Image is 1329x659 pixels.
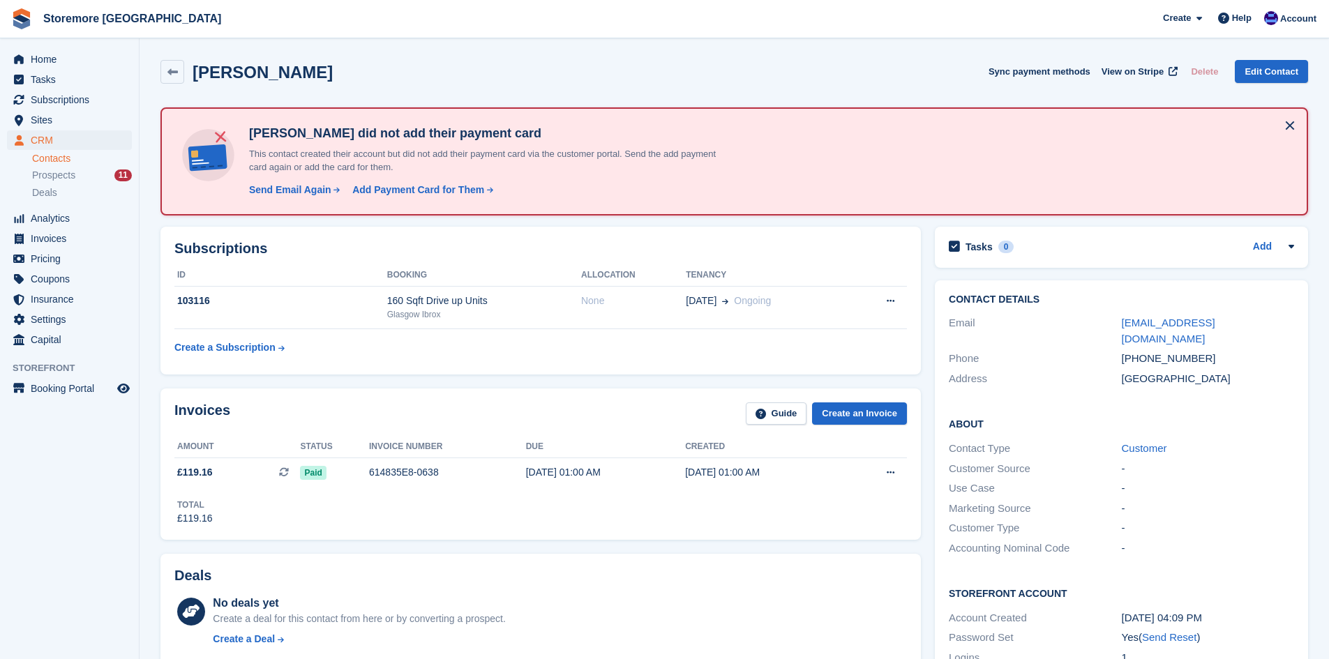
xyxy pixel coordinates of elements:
[31,70,114,89] span: Tasks
[7,70,132,89] a: menu
[213,595,505,612] div: No deals yet
[734,295,771,306] span: Ongoing
[949,416,1294,430] h2: About
[31,90,114,109] span: Subscriptions
[11,8,32,29] img: stora-icon-8386f47178a22dfd0bd8f6a31ec36ba5ce8667c1dd55bd0f319d3a0aa187defe.svg
[7,209,132,228] a: menu
[746,402,807,425] a: Guide
[1122,501,1294,517] div: -
[1253,239,1272,255] a: Add
[1122,317,1215,344] a: [EMAIL_ADDRESS][DOMAIN_NAME]
[369,465,526,480] div: 614835E8-0638
[387,264,581,287] th: Booking
[7,289,132,309] a: menu
[174,568,211,584] h2: Deals
[1142,631,1196,643] a: Send Reset
[1122,610,1294,626] div: [DATE] 04:09 PM
[7,50,132,69] a: menu
[989,60,1090,83] button: Sync payment methods
[949,371,1121,387] div: Address
[949,441,1121,457] div: Contact Type
[31,289,114,309] span: Insurance
[949,630,1121,646] div: Password Set
[243,126,732,142] h4: [PERSON_NAME] did not add their payment card
[31,310,114,329] span: Settings
[581,264,686,287] th: Allocation
[966,241,993,253] h2: Tasks
[1122,461,1294,477] div: -
[949,480,1121,497] div: Use Case
[1122,442,1167,454] a: Customer
[685,436,844,458] th: Created
[174,340,276,355] div: Create a Subscription
[7,110,132,130] a: menu
[949,501,1121,517] div: Marketing Source
[31,269,114,289] span: Coupons
[1122,371,1294,387] div: [GEOGRAPHIC_DATA]
[32,186,57,199] span: Deals
[174,241,907,257] h2: Subscriptions
[114,169,132,181] div: 11
[526,436,685,458] th: Due
[1122,540,1294,556] div: -
[685,465,844,480] div: [DATE] 01:00 AM
[526,465,685,480] div: [DATE] 01:00 AM
[177,511,213,526] div: £119.16
[7,90,132,109] a: menu
[949,461,1121,477] div: Customer Source
[174,402,230,425] h2: Invoices
[387,308,581,321] div: Glasgow Ibrox
[686,264,850,287] th: Tenancy
[174,436,300,458] th: Amount
[1122,351,1294,367] div: [PHONE_NUMBER]
[32,169,75,182] span: Prospects
[31,50,114,69] span: Home
[949,315,1121,347] div: Email
[7,249,132,268] a: menu
[193,63,333,82] h2: [PERSON_NAME]
[300,436,369,458] th: Status
[686,294,716,308] span: [DATE]
[581,294,686,308] div: None
[949,294,1294,305] h2: Contact Details
[7,310,132,329] a: menu
[177,499,213,511] div: Total
[249,183,331,197] div: Send Email Again
[174,264,387,287] th: ID
[1139,631,1200,643] span: ( )
[7,229,132,248] a: menu
[174,294,387,308] div: 103116
[1102,65,1164,79] span: View on Stripe
[369,436,526,458] th: Invoice number
[213,632,505,646] a: Create a Deal
[31,330,114,349] span: Capital
[387,294,581,308] div: 160 Sqft Drive up Units
[1185,60,1224,83] button: Delete
[352,183,484,197] div: Add Payment Card for Them
[7,130,132,150] a: menu
[31,110,114,130] span: Sites
[1122,520,1294,536] div: -
[7,379,132,398] a: menu
[213,612,505,626] div: Create a deal for this contact from here or by converting a prospect.
[1096,60,1180,83] a: View on Stripe
[13,361,139,375] span: Storefront
[347,183,495,197] a: Add Payment Card for Them
[7,269,132,289] a: menu
[31,209,114,228] span: Analytics
[949,586,1294,600] h2: Storefront Account
[1122,480,1294,497] div: -
[31,249,114,268] span: Pricing
[1122,630,1294,646] div: Yes
[7,330,132,349] a: menu
[243,147,732,174] p: This contact created their account but did not add their payment card via the customer portal. Se...
[179,126,238,185] img: no-card-linked-e7822e413c904bf8b177c4d89f31251c4716f9871600ec3ca5bfc59e148c83f4.svg
[32,168,132,183] a: Prospects 11
[213,632,275,646] div: Create a Deal
[949,351,1121,367] div: Phone
[998,241,1014,253] div: 0
[1232,11,1252,25] span: Help
[31,379,114,398] span: Booking Portal
[949,610,1121,626] div: Account Created
[174,335,285,361] a: Create a Subscription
